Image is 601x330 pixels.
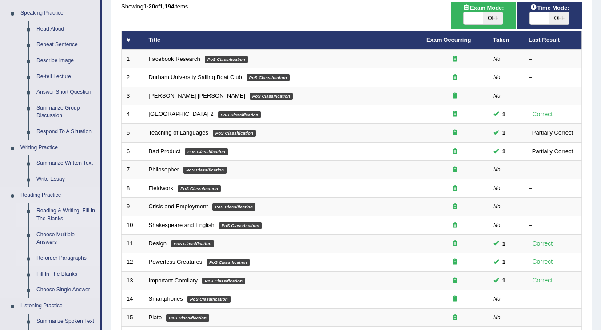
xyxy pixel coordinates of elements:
a: Writing Practice [16,140,100,156]
div: – [529,166,577,174]
b: 1-20 [143,3,155,10]
div: – [529,221,577,230]
td: 6 [122,142,144,161]
em: PoS Classification [219,222,262,229]
em: No [493,185,501,191]
td: 15 [122,308,144,327]
th: Title [144,31,422,50]
a: Durham University Sailing Boat Club [149,74,242,80]
div: Exam occurring question [426,295,483,303]
td: 10 [122,216,144,235]
em: PoS Classification [178,185,221,192]
a: Respond To A Situation [32,124,100,140]
a: Fieldwork [149,185,174,191]
div: Partially Correct [529,147,577,156]
a: Answer Short Question [32,84,100,100]
a: Read Aloud [32,21,100,37]
em: PoS Classification [218,111,261,119]
a: Describe Image [32,53,100,69]
em: No [493,166,501,173]
div: Exam occurring question [426,184,483,193]
td: 13 [122,271,144,290]
em: PoS Classification [171,240,214,247]
span: You can still take this question [499,110,509,119]
span: OFF [549,12,569,24]
a: Choose Single Answer [32,282,100,298]
td: 1 [122,50,144,68]
a: Crisis and Employment [149,203,208,210]
div: Exam occurring question [426,221,483,230]
td: 8 [122,179,144,198]
div: – [529,295,577,303]
div: Exam occurring question [426,92,483,100]
a: Design [149,240,167,247]
b: 1,194 [160,3,175,10]
div: Correct [529,257,557,267]
em: PoS Classification [212,203,255,211]
div: Correct [529,275,557,286]
a: Important Corollary [149,277,198,284]
div: Exam occurring question [426,203,483,211]
span: Time Mode: [526,3,573,12]
div: Exam occurring question [426,239,483,248]
a: Write Essay [32,171,100,187]
a: Philosopher [149,166,179,173]
div: Exam occurring question [426,73,483,82]
em: PoS Classification [205,56,248,63]
td: 11 [122,235,144,253]
div: Show exams occurring in exams [451,2,516,29]
a: [PERSON_NAME] [PERSON_NAME] [149,92,245,99]
div: Partially Correct [529,128,577,137]
div: – [529,314,577,322]
em: PoS Classification [187,296,231,303]
div: Correct [529,109,557,119]
a: Powerless Creatures [149,258,203,265]
div: Exam occurring question [426,110,483,119]
div: – [529,184,577,193]
a: Bad Product [149,148,181,155]
span: You can still take this question [499,147,509,156]
span: You can still take this question [499,128,509,137]
td: 14 [122,290,144,309]
em: No [493,203,501,210]
a: Summarize Group Discussion [32,100,100,124]
a: Fill In The Blanks [32,266,100,282]
a: Teaching of Languages [149,129,208,136]
th: Taken [488,31,524,50]
a: Smartphones [149,295,183,302]
div: Exam occurring question [426,55,483,64]
td: 7 [122,161,144,179]
div: Exam occurring question [426,129,483,137]
em: No [493,56,501,62]
div: Showing of items. [121,2,582,11]
em: No [493,222,501,228]
a: Re-tell Lecture [32,69,100,85]
a: Exam Occurring [426,36,471,43]
div: – [529,73,577,82]
em: No [493,74,501,80]
a: Repeat Sentence [32,37,100,53]
span: OFF [483,12,503,24]
em: PoS Classification [202,278,245,285]
em: PoS Classification [207,259,250,266]
a: Speaking Practice [16,5,100,21]
div: Exam occurring question [426,147,483,156]
a: Summarize Spoken Text [32,314,100,330]
div: – [529,92,577,100]
td: 9 [122,198,144,216]
div: Exam occurring question [426,166,483,174]
em: PoS Classification [213,130,256,137]
a: Choose Multiple Answers [32,227,100,250]
a: [GEOGRAPHIC_DATA] 2 [149,111,214,117]
div: Correct [529,239,557,249]
a: Summarize Written Text [32,155,100,171]
th: # [122,31,144,50]
div: Exam occurring question [426,258,483,266]
td: 2 [122,68,144,87]
td: 4 [122,105,144,124]
div: Exam occurring question [426,314,483,322]
a: Reading Practice [16,187,100,203]
em: PoS Classification [185,148,228,155]
em: No [493,92,501,99]
em: No [493,295,501,302]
